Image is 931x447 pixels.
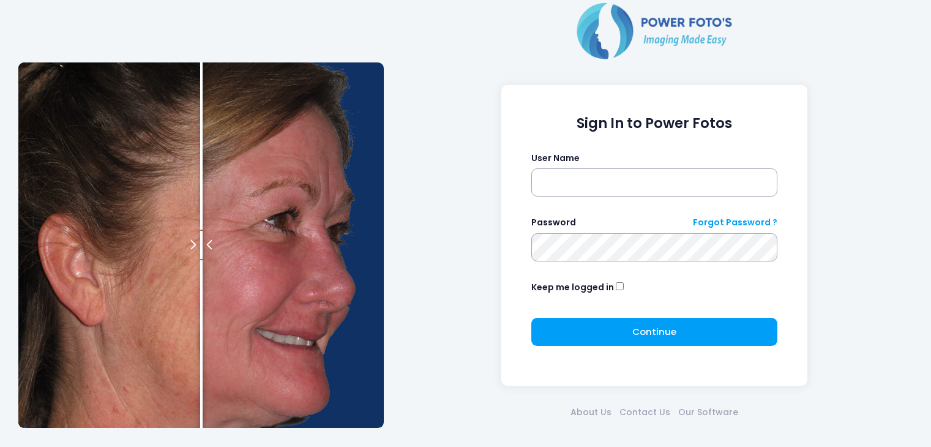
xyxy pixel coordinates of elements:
[531,281,614,294] label: Keep me logged in
[632,325,676,338] span: Continue
[693,216,777,229] a: Forgot Password ?
[531,152,580,165] label: User Name
[531,216,576,229] label: Password
[674,406,742,419] a: Our Software
[531,318,778,346] button: Continue
[566,406,615,419] a: About Us
[531,115,778,132] h1: Sign In to Power Fotos
[615,406,674,419] a: Contact Us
